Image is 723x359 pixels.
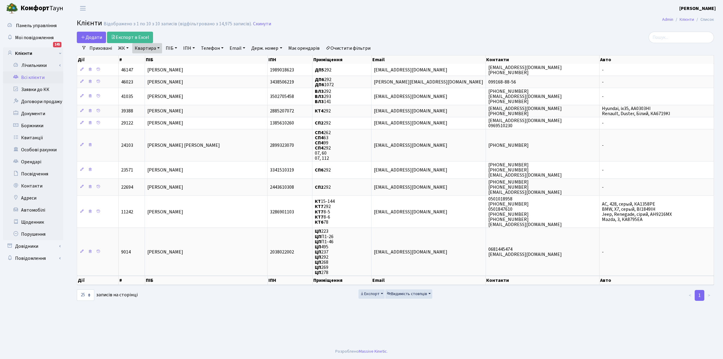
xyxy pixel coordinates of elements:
a: Лічильники [7,59,63,71]
b: ЦП [315,238,321,245]
button: Видимість стовпців [385,289,432,299]
a: 1 [695,290,704,301]
span: 099168-88-56 [488,79,516,85]
input: Пошук... [649,32,714,43]
a: Експорт в Excel [107,32,153,43]
span: 11242 [121,209,133,215]
span: [EMAIL_ADDRESS][DOMAIN_NAME] [374,209,447,215]
b: КТ6 [315,219,324,225]
span: 3286901103 [270,209,294,215]
a: Клієнти [680,16,694,23]
span: [PERSON_NAME] [147,249,183,255]
span: 292 [315,167,331,173]
span: - [602,249,604,255]
span: [EMAIL_ADDRESS][DOMAIN_NAME] [374,142,447,149]
b: ДП6 [315,76,324,83]
b: ВЛ3 [315,88,324,95]
span: 2899323070 [270,142,294,149]
th: Авто [599,276,714,285]
a: Заявки до КК [3,83,63,96]
button: Експорт [358,289,385,299]
span: [EMAIL_ADDRESS][DOMAIN_NAME] [374,184,447,191]
th: Приміщення [313,55,372,64]
li: Список [694,16,714,23]
span: 292 293 141 [315,88,331,105]
b: СП6 [315,167,324,173]
span: 9014 [121,249,131,255]
a: Адреси [3,192,63,204]
span: [PERSON_NAME] [147,120,183,127]
span: 46023 [121,79,133,85]
span: [EMAIL_ADDRESS][DOMAIN_NAME] [374,93,447,100]
span: 3502705458 [270,93,294,100]
b: ДП6 [315,81,324,88]
b: ВЛ3 [315,93,324,100]
a: Орендарі [3,156,63,168]
b: Комфорт [20,3,49,13]
th: ІПН [268,55,313,64]
a: ІПН [181,43,197,53]
div: Відображено з 1 по 10 з 10 записів (відфільтровано з 14,975 записів). [104,21,252,27]
span: [EMAIL_ADDRESS][DOMAIN_NAME] [374,108,447,115]
span: [PERSON_NAME] [147,93,183,100]
span: 292 [315,184,331,191]
a: [PERSON_NAME] [679,5,716,12]
span: 1385610260 [270,120,294,127]
span: [PERSON_NAME] [147,108,183,115]
th: Дії [77,276,119,285]
span: 292 [315,108,331,115]
span: [PERSON_NAME] [147,79,183,85]
a: Квитанції [3,132,63,144]
th: Приміщення [313,276,372,285]
b: КТ4 [315,108,324,115]
b: ЦП [315,259,321,266]
span: 41035 [121,93,133,100]
span: [PERSON_NAME] [147,67,183,73]
span: [EMAIL_ADDRESS][DOMAIN_NAME] [PHONE_NUMBER] [488,64,562,76]
th: ПІБ [145,55,268,64]
div: 145 [53,42,61,47]
span: 46147 [121,67,133,73]
span: - [602,93,604,100]
span: 0681445474 [EMAIL_ADDRESS][DOMAIN_NAME] [488,246,562,258]
a: Договори продажу [3,96,63,108]
span: [EMAIL_ADDRESS][DOMAIN_NAME] [374,120,447,127]
span: [PHONE_NUMBER] [488,142,529,149]
span: [EMAIL_ADDRESS][DOMAIN_NAME] [PHONE_NUMBER] [488,105,562,117]
nav: breadcrumb [653,13,723,26]
span: 3341510319 [270,167,294,173]
span: 22694 [121,184,133,191]
span: 2443610308 [270,184,294,191]
a: Мої повідомлення145 [3,32,63,44]
span: 262 63 99 292 07, 60 07, 112 [315,129,331,162]
span: Hyundai, ix35, AA0303HI Renault, Duster, Білий, КA6719KI [602,105,670,117]
b: ЦП [315,228,321,235]
span: 1989018623 [270,67,294,73]
a: Очистити фільтри [323,43,373,53]
span: - [602,120,604,127]
b: СП4 [315,145,324,151]
th: Авто [599,55,714,64]
span: Додати [81,34,102,41]
a: Автомобілі [3,204,63,216]
a: Квартира [132,43,162,53]
label: записів на сторінці [77,289,138,301]
span: [PERSON_NAME] [147,209,183,215]
span: 3438506219 [270,79,294,85]
button: Переключити навігацію [75,3,90,13]
th: Контакти [486,55,599,64]
b: СП2 [315,120,324,127]
span: 23571 [121,167,133,173]
span: 29122 [121,120,133,127]
a: Скинути [253,21,271,27]
span: Панель управління [16,22,57,29]
b: ЦП [315,269,321,276]
a: Email [227,43,248,53]
span: 2038022002 [270,249,294,255]
span: [PERSON_NAME] [PERSON_NAME] [147,142,220,149]
span: [PHONE_NUMBER] [PHONE_NUMBER] [EMAIL_ADDRESS][DOMAIN_NAME] [488,162,562,178]
a: Всі клієнти [3,71,63,83]
a: Боржники [3,120,63,132]
span: 292 [315,67,331,73]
